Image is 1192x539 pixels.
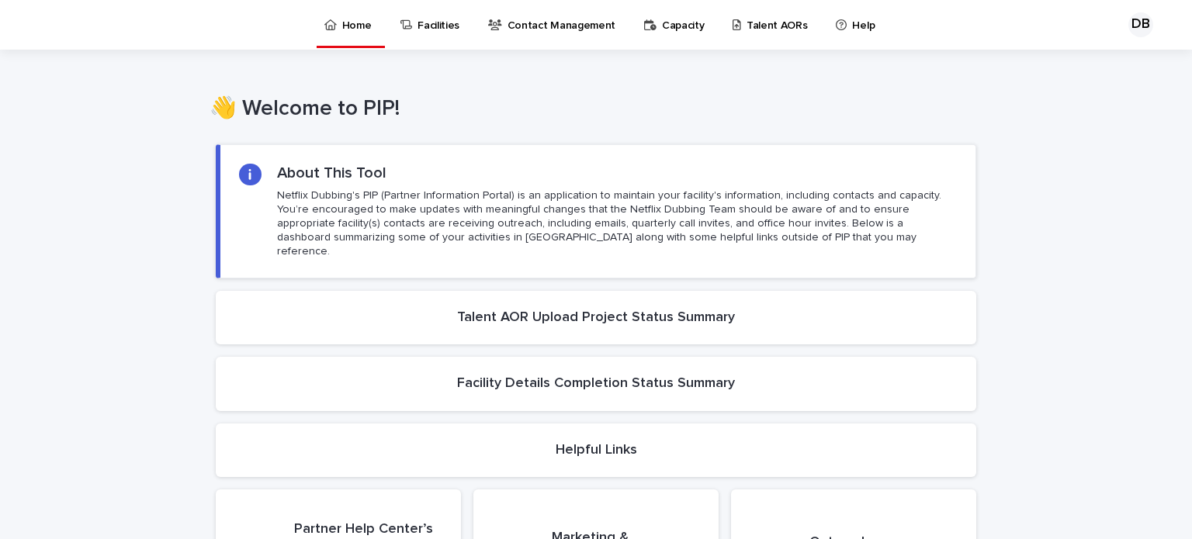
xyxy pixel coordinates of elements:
div: DB [1128,12,1153,37]
h2: Helpful Links [556,442,637,459]
h1: 👋 Welcome to PIP! [210,96,970,123]
h2: Facility Details Completion Status Summary [457,375,735,392]
h2: Talent AOR Upload Project Status Summary [457,309,735,327]
h2: About This Tool [277,164,386,182]
p: Netflix Dubbing's PIP (Partner Information Portal) is an application to maintain your facility's ... [277,188,957,259]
